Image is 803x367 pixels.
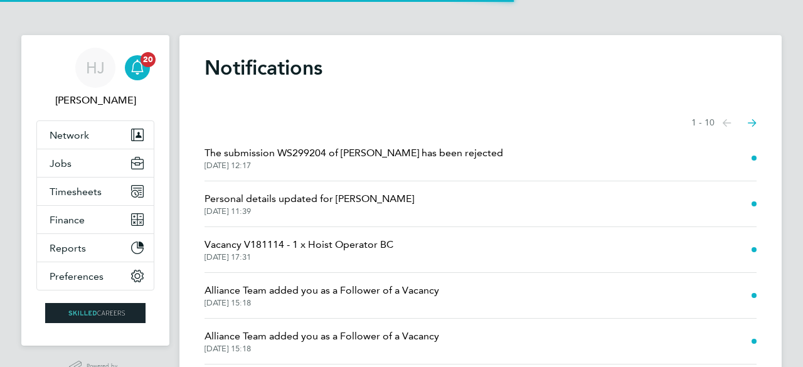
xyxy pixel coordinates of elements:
a: 20 [125,48,150,88]
a: HJ[PERSON_NAME] [36,48,154,108]
span: Holly Jones [36,93,154,108]
span: [DATE] 15:18 [205,298,439,308]
span: [DATE] 15:18 [205,344,439,354]
span: Jobs [50,157,72,169]
span: Alliance Team added you as a Follower of a Vacancy [205,329,439,344]
span: Alliance Team added you as a Follower of a Vacancy [205,283,439,298]
span: [DATE] 11:39 [205,206,414,216]
a: Alliance Team added you as a Follower of a Vacancy[DATE] 15:18 [205,329,439,354]
a: Go to home page [36,303,154,323]
a: The submission WS299204 of [PERSON_NAME] has been rejected[DATE] 12:17 [205,146,503,171]
h1: Notifications [205,55,757,80]
span: HJ [86,60,105,76]
nav: Select page of notifications list [691,110,757,136]
span: Vacancy V181114 - 1 x Hoist Operator BC [205,237,393,252]
a: Personal details updated for [PERSON_NAME][DATE] 11:39 [205,191,414,216]
button: Finance [37,206,154,233]
button: Preferences [37,262,154,290]
span: Personal details updated for [PERSON_NAME] [205,191,414,206]
a: Vacancy V181114 - 1 x Hoist Operator BC[DATE] 17:31 [205,237,393,262]
img: skilledcareers-logo-retina.png [45,303,146,323]
nav: Main navigation [21,35,169,346]
button: Reports [37,234,154,262]
span: Preferences [50,270,104,282]
a: Alliance Team added you as a Follower of a Vacancy[DATE] 15:18 [205,283,439,308]
span: 1 - 10 [691,117,715,129]
span: Timesheets [50,186,102,198]
span: The submission WS299204 of [PERSON_NAME] has been rejected [205,146,503,161]
span: [DATE] 17:31 [205,252,393,262]
span: Reports [50,242,86,254]
span: Finance [50,214,85,226]
span: Network [50,129,89,141]
span: 20 [141,52,156,67]
button: Network [37,121,154,149]
button: Jobs [37,149,154,177]
span: [DATE] 12:17 [205,161,503,171]
button: Timesheets [37,178,154,205]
